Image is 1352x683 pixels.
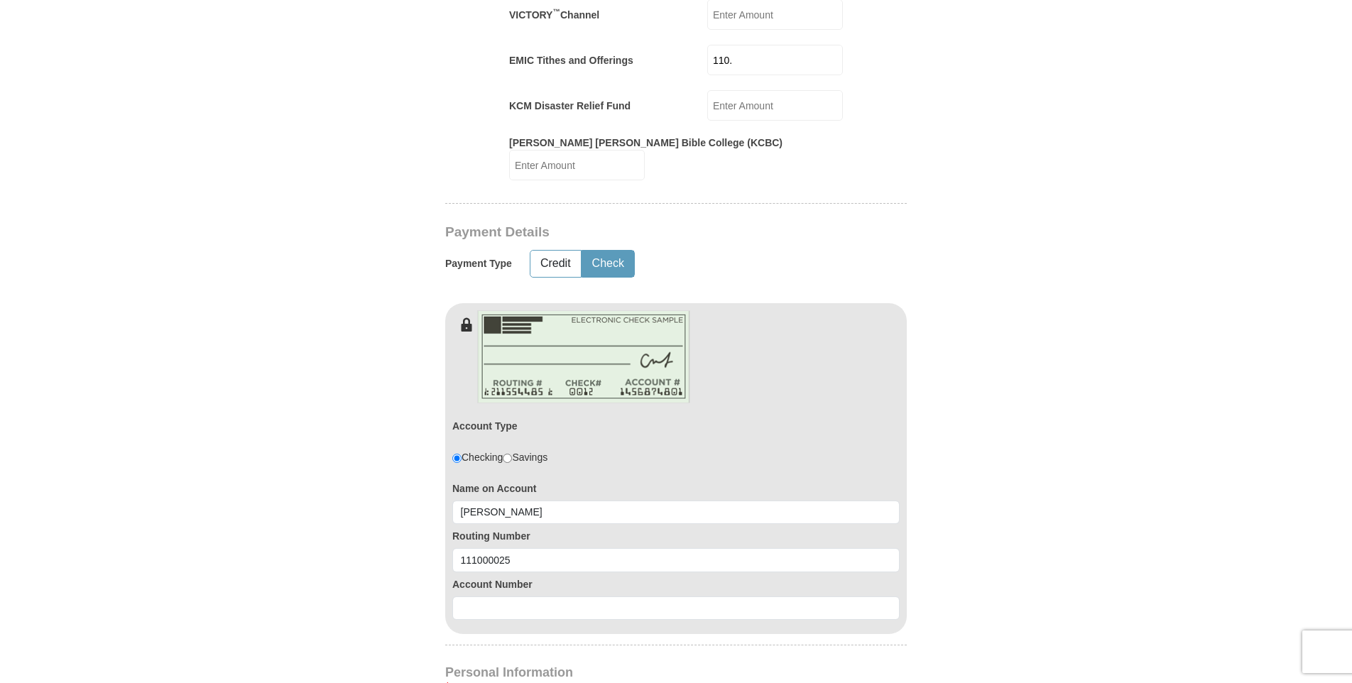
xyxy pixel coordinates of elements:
[582,251,634,277] button: Check
[707,45,843,75] input: Enter Amount
[509,53,633,67] label: EMIC Tithes and Offerings
[707,90,843,121] input: Enter Amount
[452,577,900,591] label: Account Number
[530,251,581,277] button: Credit
[509,8,599,22] label: VICTORY Channel
[452,481,900,496] label: Name on Account
[445,258,512,270] h5: Payment Type
[552,7,560,16] sup: ™
[445,667,907,678] h4: Personal Information
[452,529,900,543] label: Routing Number
[452,419,518,433] label: Account Type
[509,150,645,180] input: Enter Amount
[445,224,807,241] h3: Payment Details
[452,450,547,464] div: Checking Savings
[509,99,631,113] label: KCM Disaster Relief Fund
[509,136,783,150] label: [PERSON_NAME] [PERSON_NAME] Bible College (KCBC)
[477,310,690,403] img: check-en.png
